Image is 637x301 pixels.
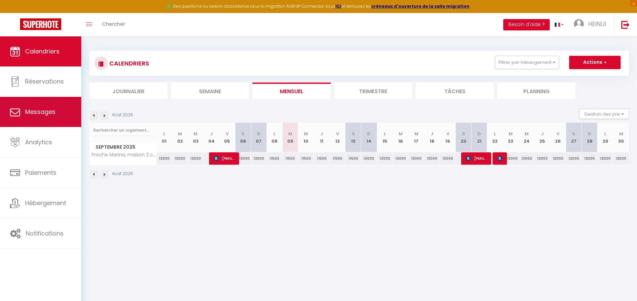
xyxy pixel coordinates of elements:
[581,152,597,165] div: 13000
[25,47,60,55] span: Calendriers
[613,152,629,165] div: 13000
[89,83,168,99] li: Journalier
[352,131,355,137] abbr: S
[367,131,370,137] abbr: D
[172,152,188,165] div: 13000
[471,123,487,152] th: 21
[408,123,424,152] th: 17
[5,3,25,23] button: Ouvrir le widget de chat LiveChat
[440,123,455,152] th: 19
[569,13,614,36] a: ... HEINUI
[588,20,606,28] span: HEINUI
[572,131,575,137] abbr: S
[102,20,125,27] span: Chercher
[619,131,623,137] abbr: M
[298,152,314,165] div: 11500
[25,77,64,86] span: Réservations
[156,152,172,165] div: 13000
[330,152,345,165] div: 11500
[298,123,314,152] th: 10
[90,142,156,152] span: Septembre 2025
[462,131,465,137] abbr: S
[345,152,361,165] div: 11500
[25,168,57,177] span: Paiements
[371,3,469,9] a: créneaux d'ouverture de la salle migration
[26,229,64,238] span: Notifications
[550,123,566,152] th: 26
[487,123,503,152] th: 22
[509,131,513,137] abbr: M
[288,131,292,137] abbr: M
[20,18,61,30] img: Super Booking
[214,152,235,165] span: [PERSON_NAME]
[550,152,566,165] div: 13000
[534,152,550,165] div: 13000
[25,108,56,116] span: Messages
[497,152,503,165] span: [PERSON_NAME]
[210,131,213,137] abbr: J
[163,131,165,137] abbr: L
[345,123,361,152] th: 13
[97,13,130,36] a: Chercher
[314,152,330,165] div: 11500
[335,3,341,9] a: ICI
[503,152,519,165] div: 13000
[156,123,172,152] th: 01
[588,131,591,137] abbr: D
[377,123,393,152] th: 15
[171,83,249,99] li: Semaine
[226,131,229,137] abbr: V
[314,123,330,152] th: 11
[519,152,534,165] div: 13000
[393,152,408,165] div: 13000
[93,124,152,136] input: Rechercher un logement...
[235,123,251,152] th: 06
[282,152,298,165] div: 11500
[336,131,339,137] abbr: V
[361,152,377,165] div: 13000
[330,123,345,152] th: 12
[304,131,308,137] abbr: M
[579,109,629,119] button: Gestion des prix
[519,123,534,152] th: 24
[525,131,529,137] abbr: M
[414,131,418,137] abbr: M
[241,131,244,137] abbr: S
[204,123,219,152] th: 04
[188,123,204,152] th: 03
[91,152,157,157] span: Proche Marina, maison 2 chambres
[621,20,630,29] img: logout
[172,123,188,152] th: 02
[178,131,182,137] abbr: M
[598,123,613,152] th: 29
[384,131,386,137] abbr: L
[541,131,544,137] abbr: J
[456,123,471,152] th: 20
[497,83,575,99] li: Planning
[574,19,584,29] img: ...
[108,56,149,71] h3: CALENDRIERS
[188,152,204,165] div: 13000
[25,138,52,146] span: Analytics
[440,152,455,165] div: 13000
[494,131,496,137] abbr: L
[399,131,403,137] abbr: M
[257,131,260,137] abbr: D
[503,123,519,152] th: 23
[361,123,377,152] th: 14
[267,123,282,152] th: 08
[613,123,629,152] th: 30
[251,123,267,152] th: 07
[604,131,606,137] abbr: L
[267,152,282,165] div: 11500
[251,152,267,165] div: 13000
[408,152,424,165] div: 13000
[112,112,133,118] p: Août 2025
[569,56,621,69] button: Actions
[25,199,66,207] span: Hébergement
[235,152,251,165] div: 13000
[112,171,133,177] p: Août 2025
[503,19,550,30] button: Besoin d'aide ?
